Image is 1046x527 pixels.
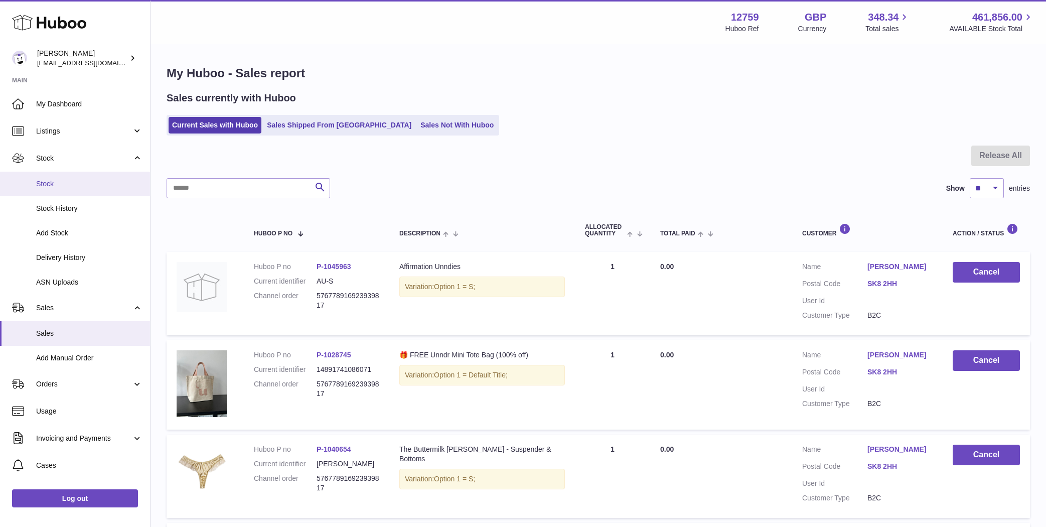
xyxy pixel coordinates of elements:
dt: Channel order [254,291,317,310]
span: Option 1 = Default Title; [434,371,508,379]
span: 348.34 [868,11,899,24]
dt: Postal Code [802,462,867,474]
dt: Huboo P no [254,445,317,454]
span: Total paid [660,230,695,237]
dd: B2C [867,399,933,409]
a: 348.34 Total sales [865,11,910,34]
span: AVAILABLE Stock Total [949,24,1034,34]
a: [PERSON_NAME] [867,445,933,454]
a: Log out [12,489,138,507]
button: Cancel [953,262,1020,283]
span: Sales [36,303,132,313]
dt: Channel order [254,379,317,399]
span: Total sales [865,24,910,34]
span: Description [399,230,440,237]
td: 1 [575,435,650,518]
a: SK8 2HH [867,462,933,471]
a: P-1040654 [317,445,351,453]
span: 0.00 [660,262,674,271]
span: 0.00 [660,351,674,359]
dt: User Id [802,296,867,306]
span: Add Manual Order [36,353,142,363]
span: My Dashboard [36,99,142,109]
strong: 12759 [731,11,759,24]
span: Add Stock [36,228,142,238]
div: Action / Status [953,223,1020,237]
button: Cancel [953,445,1020,465]
dt: Huboo P no [254,262,317,272]
dt: Customer Type [802,399,867,409]
td: 1 [575,252,650,335]
dd: [PERSON_NAME] [317,459,379,469]
dd: 576778916923939817 [317,291,379,310]
dd: B2C [867,493,933,503]
span: ASN Uploads [36,278,142,287]
a: Sales Not With Huboo [417,117,497,134]
a: [PERSON_NAME] [867,262,933,272]
label: Show [946,184,965,193]
div: Variation: [399,277,565,297]
img: 127591737078033.jpeg [177,350,227,417]
span: 0.00 [660,445,674,453]
td: 1 [575,340,650,430]
button: Cancel [953,350,1020,371]
dt: Current identifier [254,277,317,286]
span: Cases [36,461,142,470]
div: Affirmation Unndies [399,262,565,272]
dt: Channel order [254,474,317,493]
a: Current Sales with Huboo [169,117,261,134]
dt: Customer Type [802,311,867,320]
img: 127591749564449.png [177,445,227,495]
dt: Current identifier [254,365,317,374]
a: SK8 2HH [867,367,933,377]
dt: Customer Type [802,493,867,503]
div: [PERSON_NAME] [37,49,127,68]
span: Listings [36,126,132,136]
a: SK8 2HH [867,279,933,289]
span: Huboo P no [254,230,292,237]
dd: AU-S [317,277,379,286]
dd: 576778916923939817 [317,474,379,493]
div: Variation: [399,469,565,489]
dt: Huboo P no [254,350,317,360]
dt: Postal Code [802,279,867,291]
div: Huboo Ref [725,24,759,34]
span: Stock [36,154,132,163]
h1: My Huboo - Sales report [167,65,1030,81]
dt: Name [802,262,867,274]
span: Option 1 = S; [434,283,475,291]
a: Sales Shipped From [GEOGRAPHIC_DATA] [263,117,415,134]
span: Usage [36,407,142,416]
span: ALLOCATED Quantity [585,224,625,237]
dd: 14891741086071 [317,365,379,374]
span: Sales [36,329,142,338]
dt: User Id [802,384,867,394]
div: Variation: [399,365,565,385]
span: Invoicing and Payments [36,434,132,443]
span: Option 1 = S; [434,475,475,483]
span: Orders [36,379,132,389]
dd: B2C [867,311,933,320]
a: P-1028745 [317,351,351,359]
span: Stock [36,179,142,189]
img: sofiapanwar@unndr.com [12,51,27,66]
a: 461,856.00 AVAILABLE Stock Total [949,11,1034,34]
div: Currency [798,24,827,34]
div: The Buttermilk [PERSON_NAME] - Suspender & Bottoms [399,445,565,464]
div: 🎁 FREE Unndr Mini Tote Bag (100% off) [399,350,565,360]
dt: Name [802,445,867,457]
a: [PERSON_NAME] [867,350,933,360]
span: Stock History [36,204,142,213]
img: no-photo.jpg [177,262,227,312]
a: P-1045963 [317,262,351,271]
dt: Postal Code [802,367,867,379]
div: Customer [802,223,933,237]
dt: Current identifier [254,459,317,469]
h2: Sales currently with Huboo [167,91,296,105]
span: [EMAIL_ADDRESS][DOMAIN_NAME] [37,59,147,67]
dt: User Id [802,479,867,488]
span: entries [1009,184,1030,193]
strong: GBP [805,11,826,24]
span: 461,856.00 [972,11,1022,24]
dt: Name [802,350,867,362]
